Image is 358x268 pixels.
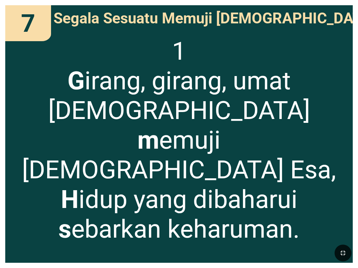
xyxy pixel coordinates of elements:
span: 7 [21,9,35,38]
b: m [137,125,159,155]
b: H [61,185,79,214]
span: 1 irang, girang, umat [DEMOGRAPHIC_DATA] emuji [DEMOGRAPHIC_DATA] Esa, idup yang dibaharui ebarka... [10,36,347,244]
b: G [67,66,85,96]
b: s [58,214,71,244]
